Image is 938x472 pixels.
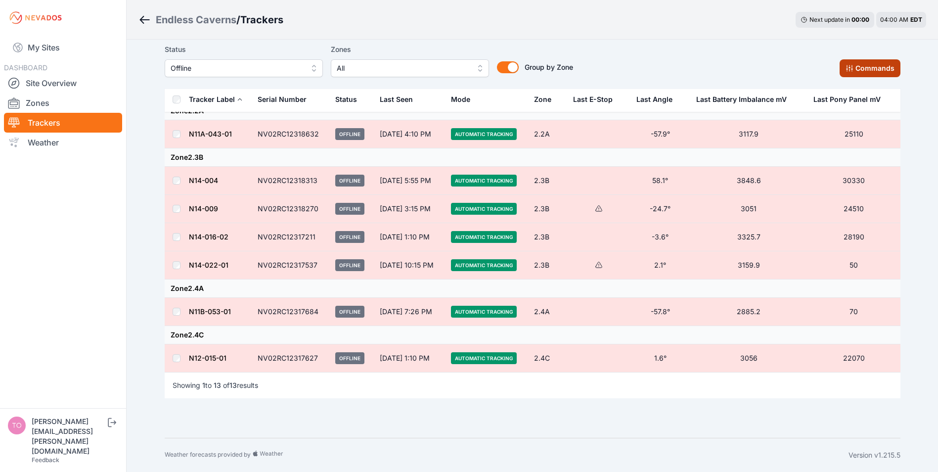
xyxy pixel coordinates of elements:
td: NV02RC12317627 [252,344,330,373]
a: N14-009 [189,204,218,213]
span: 13 [214,381,221,389]
span: Group by Zone [525,63,573,71]
span: Offline [335,128,364,140]
div: [PERSON_NAME][EMAIL_ADDRESS][PERSON_NAME][DOMAIN_NAME] [32,417,106,456]
div: Tracker Label [189,94,235,104]
span: Automatic Tracking [451,175,517,187]
p: Showing to of results [173,380,258,390]
span: Automatic Tracking [451,259,517,271]
span: Automatic Tracking [451,128,517,140]
span: / [236,13,240,27]
span: Automatic Tracking [451,203,517,215]
span: Automatic Tracking [451,352,517,364]
nav: Breadcrumb [138,7,283,33]
a: N14-022-01 [189,261,228,269]
div: Mode [451,94,470,104]
span: 1 [202,381,205,389]
td: 3117.9 [690,120,807,148]
a: N14-004 [189,176,218,185]
span: All [337,62,469,74]
td: [DATE] 4:10 PM [374,120,446,148]
td: 3056 [690,344,807,373]
span: Offline [335,306,364,318]
td: 28190 [807,223,900,251]
div: Last E-Stop [573,94,613,104]
td: 3848.6 [690,167,807,195]
td: NV02RC12317537 [252,251,330,280]
button: Mode [451,88,478,111]
a: N14-016-02 [189,233,228,241]
img: Nevados [8,10,63,26]
button: Last Battery Imbalance mV [696,88,795,111]
div: Zone [534,94,551,104]
td: 70 [807,298,900,326]
td: -57.8° [630,298,690,326]
button: Serial Number [258,88,314,111]
h3: Trackers [240,13,283,27]
td: 3051 [690,195,807,223]
a: Feedback [32,456,59,464]
td: 2.3B [528,195,568,223]
td: Zone 2.3B [165,148,900,167]
td: 1.6° [630,344,690,373]
span: Offline [335,352,364,364]
a: N11A-043-01 [189,130,232,138]
label: Zones [331,44,489,55]
a: Site Overview [4,73,122,93]
td: [DATE] 10:15 PM [374,251,446,280]
td: 50 [807,251,900,280]
button: Commands [840,59,900,77]
span: Automatic Tracking [451,306,517,318]
a: Weather [4,133,122,152]
td: [DATE] 1:10 PM [374,344,446,373]
button: Last Pony Panel mV [813,88,889,111]
td: 3159.9 [690,251,807,280]
a: Endless Caverns [156,13,236,27]
label: Status [165,44,323,55]
td: NV02RC12318270 [252,195,330,223]
div: Status [335,94,357,104]
span: Offline [335,231,364,243]
button: Zone [534,88,559,111]
td: 2.3B [528,223,568,251]
td: -3.6° [630,223,690,251]
span: Offline [171,62,303,74]
div: Last Seen [380,88,440,111]
td: 24510 [807,195,900,223]
button: Last E-Stop [573,88,621,111]
td: 2.2A [528,120,568,148]
td: 2.3B [528,251,568,280]
span: 13 [229,381,237,389]
div: Version v1.215.5 [849,450,900,460]
span: Offline [335,259,364,271]
button: All [331,59,489,77]
td: [DATE] 7:26 PM [374,298,446,326]
span: Next update in [809,16,850,23]
a: Trackers [4,113,122,133]
td: 2885.2 [690,298,807,326]
td: 25110 [807,120,900,148]
td: 2.1° [630,251,690,280]
a: N12-015-01 [189,354,226,362]
div: Last Pony Panel mV [813,94,881,104]
img: tomasz.barcz@energix-group.com [8,417,26,434]
td: -24.7° [630,195,690,223]
td: Zone 2.4C [165,326,900,344]
button: Last Angle [636,88,680,111]
button: Status [335,88,365,111]
td: NV02RC12318313 [252,167,330,195]
div: Serial Number [258,94,307,104]
td: 2.4A [528,298,568,326]
span: DASHBOARD [4,63,47,72]
td: NV02RC12318632 [252,120,330,148]
div: Weather forecasts provided by [165,450,849,460]
td: 22070 [807,344,900,373]
td: NV02RC12317684 [252,298,330,326]
a: Zones [4,93,122,113]
div: Last Battery Imbalance mV [696,94,787,104]
a: My Sites [4,36,122,59]
a: N11B-053-01 [189,307,231,316]
td: [DATE] 1:10 PM [374,223,446,251]
td: -57.9° [630,120,690,148]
